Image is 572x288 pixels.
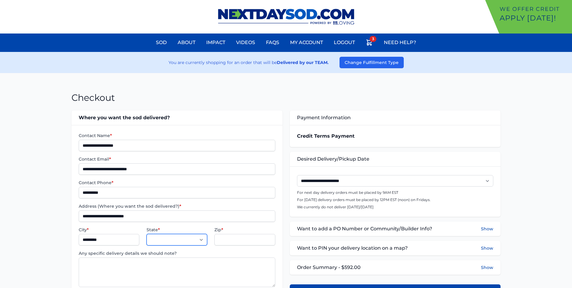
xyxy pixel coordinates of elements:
[262,35,283,50] a: FAQs
[214,227,275,233] label: Zip
[79,156,275,162] label: Contact Email
[500,5,570,13] p: We offer Credit
[481,225,493,232] button: Show
[174,35,199,50] a: About
[147,227,207,233] label: State
[370,36,377,42] span: 3
[79,180,275,186] label: Contact Phone
[380,35,420,50] a: Need Help?
[297,205,493,210] p: We currently do not deliver [DATE]/[DATE]
[152,35,170,50] a: Sod
[340,57,404,68] button: Change Fulfillment Type
[297,190,493,195] p: For next day delivery orders must be placed by 9AM EST
[297,133,355,139] strong: Credit Terms Payment
[286,35,327,50] a: My Account
[71,92,115,103] h1: Checkout
[290,152,501,166] div: Desired Delivery/Pickup Date
[71,110,282,125] div: Where you want the sod delivered?
[277,60,329,65] strong: Delivered by our TEAM.
[500,13,570,23] p: Apply [DATE]!
[79,133,275,139] label: Contact Name
[481,264,493,270] button: Show
[297,225,432,232] span: Want to add a PO Number or Community/Builder Info?
[79,250,275,256] label: Any specific delivery details we should note?
[297,245,408,252] span: Want to PIN your delivery location on a map?
[481,245,493,252] button: Show
[79,227,139,233] label: City
[330,35,359,50] a: Logout
[203,35,229,50] a: Impact
[362,35,377,52] a: 3
[79,203,275,209] label: Address (Where you want the sod delivered?)
[297,264,361,271] span: Order Summary - $592.00
[232,35,259,50] a: Videos
[297,197,493,202] p: For [DATE] delivery orders must be placed by 12PM EST (noon) on Fridays.
[290,110,501,125] div: Payment Information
